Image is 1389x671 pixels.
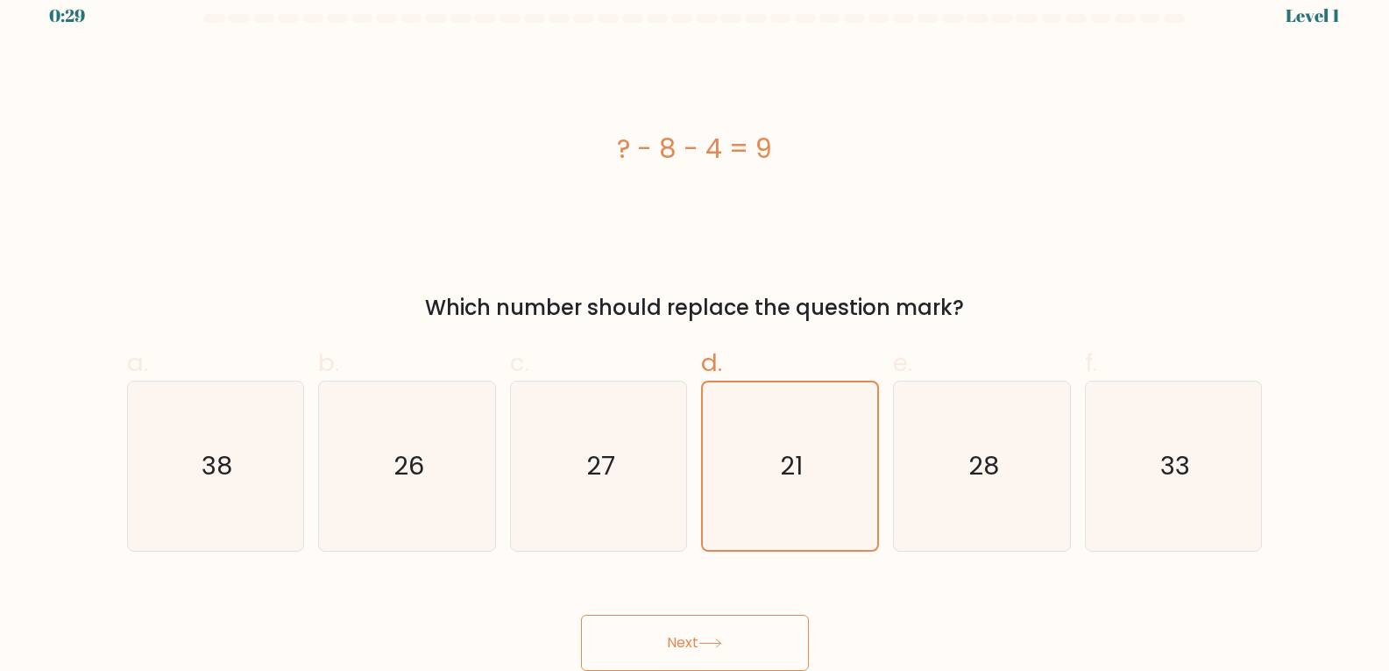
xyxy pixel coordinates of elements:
[510,346,529,380] span: c.
[393,448,424,483] text: 26
[701,346,722,380] span: d.
[202,448,232,483] text: 38
[127,346,148,380] span: a.
[318,346,339,380] span: b.
[781,448,804,483] text: 21
[893,346,912,380] span: e.
[1085,346,1097,380] span: f.
[586,448,615,483] text: 27
[1286,3,1340,29] div: Level 1
[138,292,1252,324] div: Which number should replace the question mark?
[1160,448,1190,483] text: 33
[581,615,809,671] button: Next
[49,3,85,29] div: 0:29
[127,129,1263,168] div: ? - 8 - 4 = 9
[968,448,999,483] text: 28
